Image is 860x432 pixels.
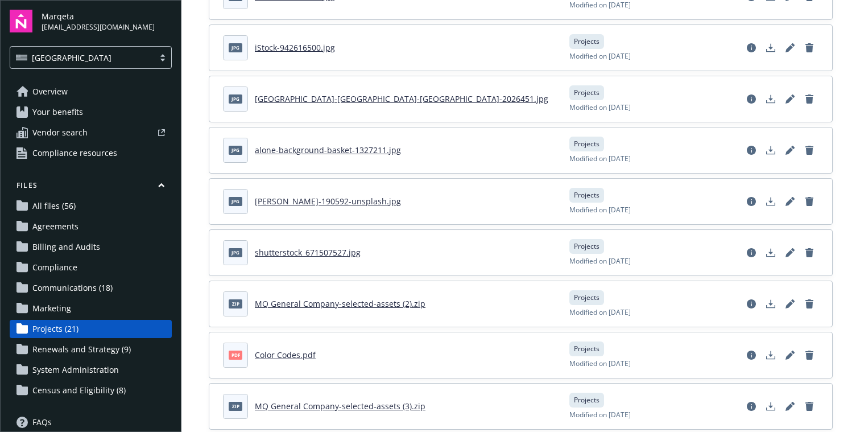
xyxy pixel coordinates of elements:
a: Delete document [800,346,818,364]
a: Compliance resources [10,144,172,162]
a: View file details [742,295,760,313]
a: Compliance [10,258,172,277]
a: Billing and Audits [10,238,172,256]
span: [EMAIL_ADDRESS][DOMAIN_NAME] [42,22,155,32]
a: MQ General Company-selected-assets (3).zip [255,401,425,412]
span: jpg [229,94,242,103]
span: [GEOGRAPHIC_DATA] [16,52,148,64]
a: View file details [742,39,760,57]
a: View file details [742,244,760,262]
span: jpg [229,43,242,52]
img: navigator-logo.svg [10,10,32,32]
span: Compliance resources [32,144,117,162]
a: [PERSON_NAME]-190592-unsplash.jpg [255,196,401,207]
a: Download document [762,192,780,211]
span: FAQs [32,413,52,431]
span: Marqeta [42,10,155,22]
span: Projects [574,190,599,200]
span: Modified on [DATE] [569,256,631,266]
span: zip [229,299,242,308]
span: Modified on [DATE] [569,410,631,420]
span: zip [229,402,242,410]
a: Overview [10,83,172,101]
a: Renewals and Strategy (9) [10,340,172,359]
a: Download document [762,295,780,313]
a: Edit document [781,141,799,159]
span: Agreements [32,217,78,236]
span: Your benefits [32,103,83,121]
span: Modified on [DATE] [569,205,631,215]
a: View file details [742,141,760,159]
a: Edit document [781,397,799,415]
a: alone-background-basket-1327211.jpg [255,145,401,155]
a: Edit document [781,90,799,108]
a: All files (56) [10,197,172,215]
a: Delete document [800,192,818,211]
a: Edit document [781,192,799,211]
a: Communications (18) [10,279,172,297]
a: Delete document [800,244,818,262]
span: Projects [574,241,599,252]
span: Modified on [DATE] [569,102,631,113]
span: Projects [574,139,599,149]
span: Vendor search [32,124,88,142]
span: jpg [229,146,242,154]
a: View file details [742,397,760,415]
a: Edit document [781,346,799,364]
a: View file details [742,192,760,211]
a: Edit document [781,39,799,57]
span: Projects [574,395,599,405]
a: Download document [762,39,780,57]
a: MQ General Company-selected-assets (2).zip [255,298,425,309]
button: Marqeta[EMAIL_ADDRESS][DOMAIN_NAME] [42,10,172,32]
a: [GEOGRAPHIC_DATA]-[GEOGRAPHIC_DATA]-[GEOGRAPHIC_DATA]-2026451.jpg [255,93,548,104]
a: Marketing [10,299,172,318]
a: View file details [742,90,760,108]
a: Download document [762,397,780,415]
span: Projects (21) [32,320,78,338]
span: Compliance [32,258,77,277]
a: Download document [762,141,780,159]
span: All files (56) [32,197,76,215]
a: FAQs [10,413,172,431]
a: Download document [762,346,780,364]
span: jpg [229,248,242,257]
span: Census and Eligibility (8) [32,381,126,400]
a: Color Codes.pdf [255,349,316,360]
span: System Administration [32,361,119,379]
a: shutterstock_671507527.jpg [255,247,361,258]
a: Edit document [781,244,799,262]
span: Modified on [DATE] [569,51,631,61]
a: Agreements [10,217,172,236]
span: [GEOGRAPHIC_DATA] [32,52,111,64]
a: Your benefits [10,103,172,121]
span: Communications (18) [32,279,113,297]
a: Edit document [781,295,799,313]
span: Projects [574,88,599,98]
span: Modified on [DATE] [569,154,631,164]
a: Delete document [800,39,818,57]
span: Renewals and Strategy (9) [32,340,131,359]
span: Modified on [DATE] [569,307,631,318]
span: Modified on [DATE] [569,359,631,369]
span: Overview [32,83,68,101]
a: Download document [762,90,780,108]
a: Delete document [800,295,818,313]
span: Projects [574,293,599,303]
a: Vendor search [10,124,172,142]
span: pdf [229,351,242,359]
span: Marketing [32,299,71,318]
span: Projects [574,36,599,47]
a: Projects (21) [10,320,172,338]
a: Delete document [800,141,818,159]
a: View file details [742,346,760,364]
span: jpg [229,197,242,205]
a: Delete document [800,90,818,108]
span: Billing and Audits [32,238,100,256]
a: Download document [762,244,780,262]
a: Delete document [800,397,818,415]
button: Files [10,180,172,195]
a: System Administration [10,361,172,379]
a: iStock-942616500.jpg [255,42,335,53]
a: Census and Eligibility (8) [10,381,172,400]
